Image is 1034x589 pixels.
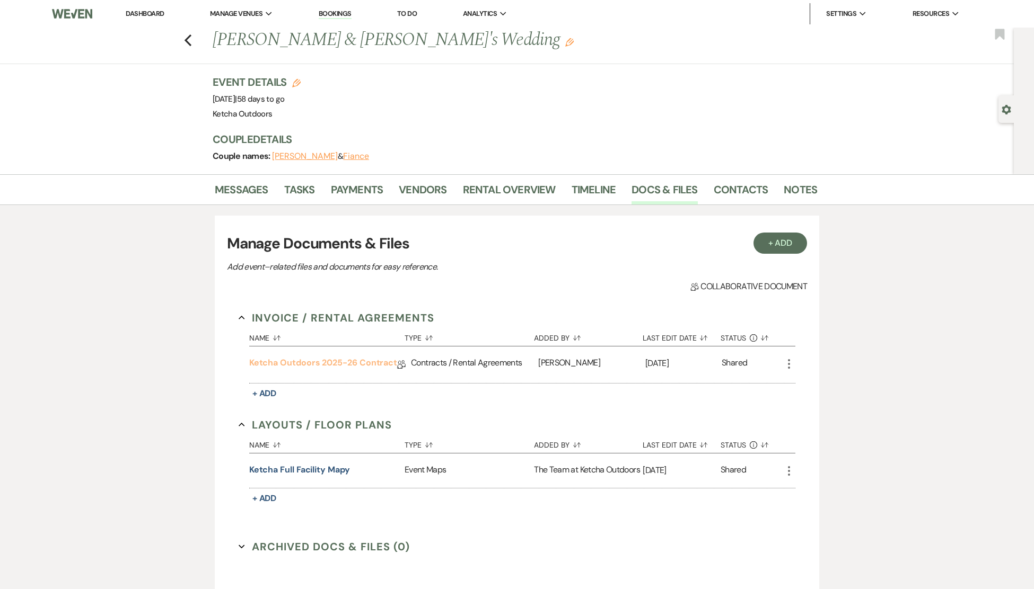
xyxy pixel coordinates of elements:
a: Tasks [284,181,315,204]
button: Name [249,433,405,453]
button: Type [405,433,534,453]
button: Invoice / Rental Agreements [239,310,434,326]
p: [DATE] [643,463,721,477]
span: | [235,94,284,104]
span: Manage Venues [210,8,262,19]
a: Payments [331,181,383,204]
div: The Team at Ketcha Outdoors [534,453,643,488]
button: [PERSON_NAME] [272,152,338,160]
span: 58 days to go [237,94,285,104]
a: Rental Overview [463,181,556,204]
a: Dashboard [126,9,164,18]
button: Added By [534,433,643,453]
div: Shared [722,356,747,373]
span: + Add [252,493,277,504]
button: Archived Docs & Files (0) [239,539,410,555]
span: + Add [252,388,277,399]
button: Last Edit Date [643,433,721,453]
a: Contacts [714,181,768,204]
span: & [272,151,369,162]
span: Status [721,334,746,342]
button: Status [721,326,783,346]
span: Analytics [463,8,497,19]
button: Open lead details [1002,104,1011,114]
a: To Do [397,9,417,18]
a: Notes [784,181,817,204]
a: Vendors [399,181,446,204]
button: Ketcha Full Facility Mapy [249,463,350,476]
span: Couple names: [213,150,272,162]
button: + Add [249,386,280,401]
img: Weven Logo [52,3,93,25]
div: Event Maps [405,453,534,488]
button: Added By [534,326,643,346]
button: + Add [753,233,808,254]
button: Edit [565,37,574,47]
a: Bookings [319,9,352,19]
a: Docs & Files [632,181,697,204]
button: + Add [249,491,280,506]
p: [DATE] [645,356,722,370]
span: Collaborative document [690,280,807,293]
a: Ketcha Outdoors 2025-26 Contract [249,356,397,373]
h3: Couple Details [213,132,807,147]
div: Shared [721,463,746,478]
button: Name [249,326,405,346]
div: [PERSON_NAME] [538,346,645,383]
span: Settings [826,8,856,19]
button: Status [721,433,783,453]
button: Last Edit Date [643,326,721,346]
h3: Event Details [213,75,301,90]
span: Ketcha Outdoors [213,109,272,119]
span: Resources [913,8,949,19]
p: Add event–related files and documents for easy reference. [227,260,598,274]
a: Timeline [572,181,616,204]
a: Messages [215,181,268,204]
h1: [PERSON_NAME] & [PERSON_NAME]'s Wedding [213,28,688,53]
button: Layouts / Floor Plans [239,417,392,433]
h3: Manage Documents & Files [227,233,807,255]
span: Status [721,441,746,449]
button: Type [405,326,534,346]
button: Fiance [343,152,369,160]
div: Contracts / Rental Agreements [411,346,538,383]
span: [DATE] [213,94,284,104]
